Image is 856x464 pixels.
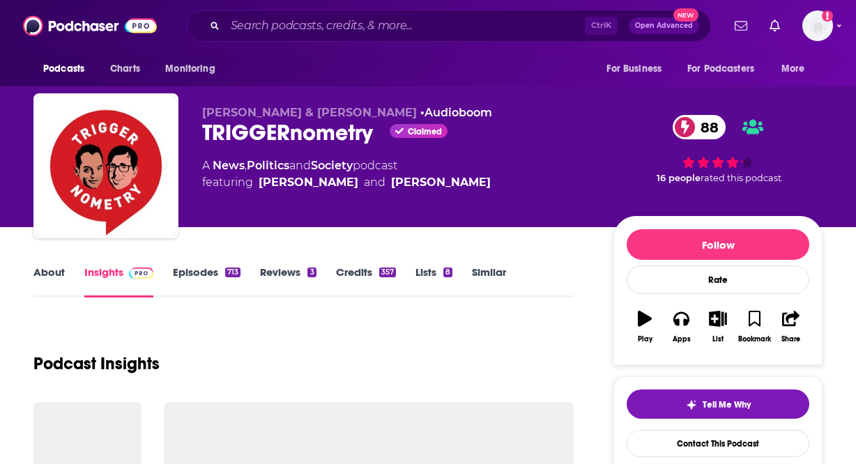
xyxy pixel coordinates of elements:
[635,22,693,29] span: Open Advanced
[391,174,491,191] a: [PERSON_NAME]
[33,353,160,374] h1: Podcast Insights
[225,15,585,37] input: Search podcasts, credits, & more...
[307,268,316,277] div: 3
[43,59,84,79] span: Podcasts
[84,265,153,297] a: InsightsPodchaser Pro
[202,157,491,191] div: A podcast
[773,302,809,352] button: Share
[420,106,492,119] span: •
[802,10,833,41] span: Logged in as Naomiumusic
[259,174,358,191] a: [PERSON_NAME]
[629,17,699,34] button: Open AdvancedNew
[585,17,618,35] span: Ctrl K
[245,159,247,172] span: ,
[213,159,245,172] a: News
[781,335,800,343] div: Share
[173,265,240,297] a: Episodes713
[764,14,786,38] a: Show notifications dropdown
[673,115,726,139] a: 88
[701,173,781,183] span: rated this podcast
[597,56,679,82] button: open menu
[155,56,233,82] button: open menu
[802,10,833,41] button: Show profile menu
[657,173,701,183] span: 16 people
[627,389,809,419] button: tell me why sparkleTell Me Why
[101,56,148,82] a: Charts
[379,268,396,277] div: 357
[23,13,157,39] img: Podchaser - Follow, Share and Rate Podcasts
[738,335,771,343] div: Bookmark
[33,56,102,82] button: open menu
[627,229,809,260] button: Follow
[289,159,311,172] span: and
[110,59,140,79] span: Charts
[415,265,452,297] a: Lists8
[712,335,724,343] div: List
[364,174,385,191] span: and
[36,96,176,235] img: TRIGGERnometry
[663,302,699,352] button: Apps
[129,268,153,279] img: Podchaser Pro
[33,265,65,297] a: About
[472,265,506,297] a: Similar
[627,302,663,352] button: Play
[425,106,492,119] a: Audioboom
[673,8,698,22] span: New
[627,265,809,294] div: Rate
[613,106,823,192] div: 88 16 peoplerated this podcast
[673,335,691,343] div: Apps
[703,399,751,410] span: Tell Me Why
[202,174,491,191] span: featuring
[686,399,697,410] img: tell me why sparkle
[700,302,736,352] button: List
[729,14,753,38] a: Show notifications dropdown
[687,115,726,139] span: 88
[165,59,215,79] span: Monitoring
[443,268,452,277] div: 8
[781,59,805,79] span: More
[772,56,823,82] button: open menu
[802,10,833,41] img: User Profile
[606,59,662,79] span: For Business
[336,265,396,297] a: Credits357
[736,302,772,352] button: Bookmark
[311,159,353,172] a: Society
[687,59,754,79] span: For Podcasters
[260,265,316,297] a: Reviews3
[187,10,711,42] div: Search podcasts, credits, & more...
[627,430,809,457] a: Contact This Podcast
[638,335,652,343] div: Play
[822,10,833,22] svg: Add a profile image
[202,106,417,119] span: [PERSON_NAME] & [PERSON_NAME]
[247,159,289,172] a: Politics
[408,128,442,135] span: Claimed
[678,56,774,82] button: open menu
[225,268,240,277] div: 713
